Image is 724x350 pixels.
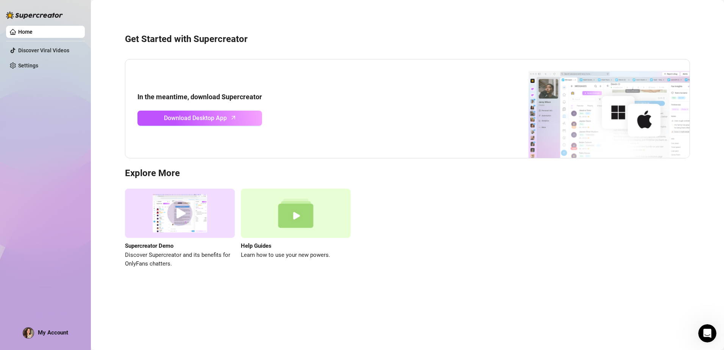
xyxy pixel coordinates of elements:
a: Help GuidesLearn how to use your new powers. [241,189,351,269]
span: Download Desktop App [164,113,227,123]
iframe: Intercom live chat [698,324,716,342]
strong: Help Guides [241,242,271,249]
img: supercreator demo [125,189,235,238]
span: arrow-up [229,113,238,122]
a: Settings [18,62,38,69]
a: Supercreator DemoDiscover Supercreator and its benefits for OnlyFans chatters. [125,189,235,269]
img: ACg8ocKNgMFFfRc6gSz3HQ5pztJwroCi83gPFAq6nb9ErikRtiounXIk=s96-c [23,328,34,338]
strong: In the meantime, download Supercreator [137,93,262,101]
a: Home [18,29,33,35]
img: download app [500,59,690,158]
span: My Account [38,329,68,336]
strong: Supercreator Demo [125,242,173,249]
img: logo-BBDzfeDw.svg [6,11,63,19]
h3: Get Started with Supercreator [125,33,690,45]
h3: Explore More [125,167,690,180]
span: Learn how to use your new powers. [241,251,351,260]
a: Download Desktop Apparrow-up [137,111,262,126]
a: Discover Viral Videos [18,47,69,53]
img: help guides [241,189,351,238]
span: Discover Supercreator and its benefits for OnlyFans chatters. [125,251,235,269]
